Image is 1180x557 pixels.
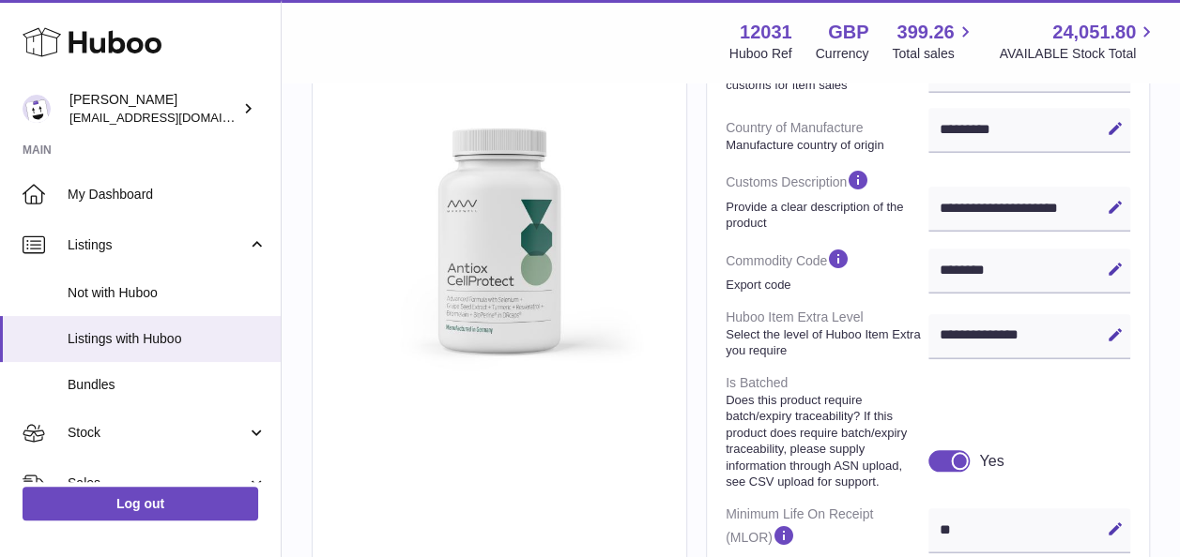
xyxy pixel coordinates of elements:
img: internalAdmin-12031@internal.huboo.com [23,95,51,123]
span: 24,051.80 [1052,20,1136,45]
dt: Is Batched [726,367,928,498]
span: Total sales [892,45,975,63]
strong: GBP [828,20,868,45]
strong: Select the level of Huboo Item Extra you require [726,326,924,359]
div: Huboo Ref [729,45,792,63]
span: Bundles [68,376,267,394]
span: Not with Huboo [68,284,267,302]
div: [PERSON_NAME] [69,91,238,127]
span: Listings [68,236,247,254]
dt: Country of Manufacture [726,112,928,160]
dt: Huboo Item Extra Level [726,301,928,367]
span: Listings with Huboo [68,330,267,348]
a: Log out [23,487,258,520]
div: Yes [979,451,1004,472]
strong: 12031 [740,20,792,45]
strong: Manufacture country of origin [726,137,924,154]
span: AVAILABLE Stock Total [999,45,1157,63]
a: 24,051.80 AVAILABLE Stock Total [999,20,1157,63]
span: Stock [68,424,247,442]
strong: Provide a clear description of the product [726,199,924,232]
strong: Export code [726,277,924,294]
span: 399.26 [896,20,954,45]
strong: Does this product require batch/expiry traceability? If this product does require batch/expiry tr... [726,392,924,490]
img: 1737977430.jpg [331,47,667,383]
span: My Dashboard [68,186,267,203]
div: Currency [816,45,869,63]
dt: Commodity Code [726,239,928,301]
span: Sales [68,474,247,492]
span: [EMAIL_ADDRESS][DOMAIN_NAME] [69,110,276,125]
dt: Customs Description [726,160,928,238]
a: 399.26 Total sales [892,20,975,63]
